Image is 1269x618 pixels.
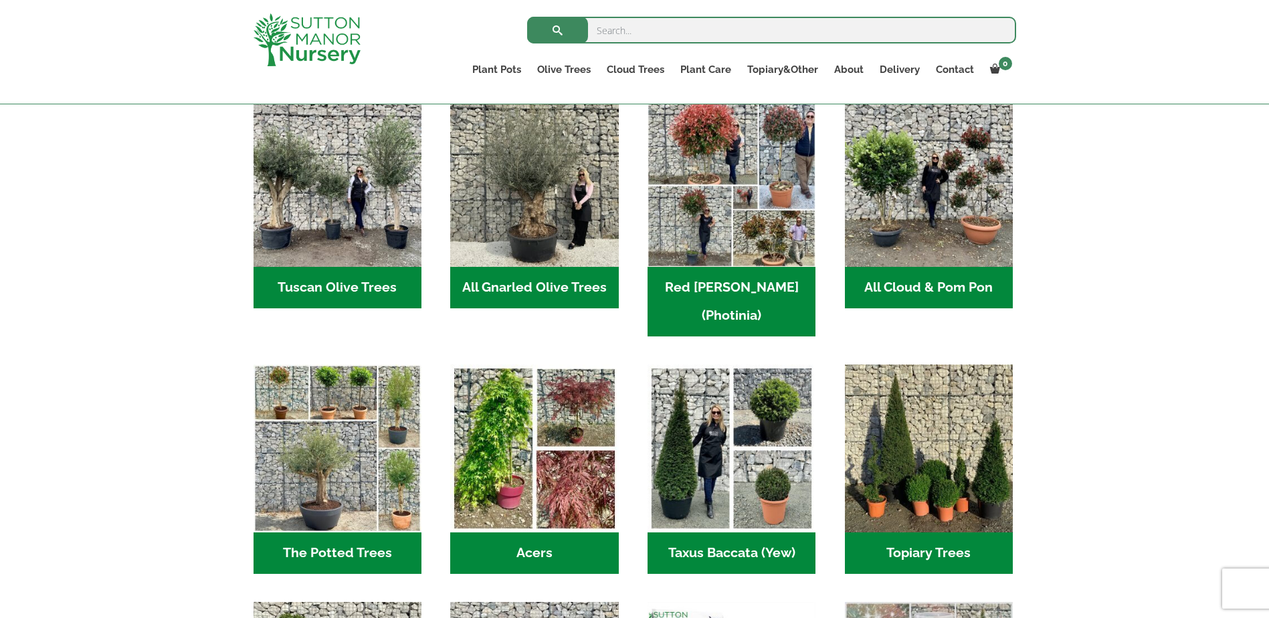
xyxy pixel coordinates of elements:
[982,60,1016,79] a: 0
[254,365,421,532] img: Home - new coll
[845,99,1013,267] img: Home - A124EB98 0980 45A7 B835 C04B779F7765
[826,60,872,79] a: About
[450,365,618,532] img: Home - Untitled Project 4
[648,365,815,574] a: Visit product category Taxus Baccata (Yew)
[845,365,1013,574] a: Visit product category Topiary Trees
[845,267,1013,308] h2: All Cloud & Pom Pon
[254,365,421,574] a: Visit product category The Potted Trees
[672,60,739,79] a: Plant Care
[999,57,1012,70] span: 0
[872,60,928,79] a: Delivery
[845,532,1013,574] h2: Topiary Trees
[450,532,618,574] h2: Acers
[928,60,982,79] a: Contact
[648,267,815,336] h2: Red [PERSON_NAME] (Photinia)
[845,99,1013,308] a: Visit product category All Cloud & Pom Pon
[845,365,1013,532] img: Home - C8EC7518 C483 4BAA AA61 3CAAB1A4C7C4 1 201 a
[254,532,421,574] h2: The Potted Trees
[254,13,361,66] img: logo
[450,365,618,574] a: Visit product category Acers
[527,17,1016,43] input: Search...
[648,532,815,574] h2: Taxus Baccata (Yew)
[648,99,815,336] a: Visit product category Red Robin (Photinia)
[648,365,815,532] img: Home - Untitled Project
[254,99,421,267] img: Home - 7716AD77 15EA 4607 B135 B37375859F10
[739,60,826,79] a: Topiary&Other
[450,99,618,308] a: Visit product category All Gnarled Olive Trees
[648,99,815,267] img: Home - F5A23A45 75B5 4929 8FB2 454246946332
[599,60,672,79] a: Cloud Trees
[450,267,618,308] h2: All Gnarled Olive Trees
[254,99,421,308] a: Visit product category Tuscan Olive Trees
[450,99,618,267] img: Home - 5833C5B7 31D0 4C3A 8E42 DB494A1738DB
[529,60,599,79] a: Olive Trees
[464,60,529,79] a: Plant Pots
[254,267,421,308] h2: Tuscan Olive Trees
